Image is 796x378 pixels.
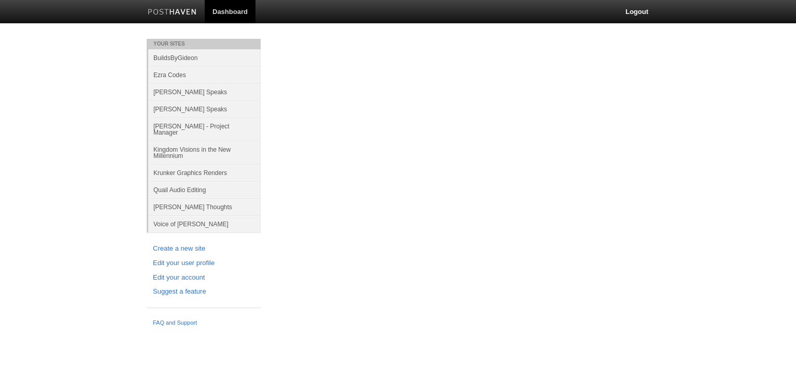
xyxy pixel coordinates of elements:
[148,198,261,215] a: [PERSON_NAME] Thoughts
[153,272,254,283] a: Edit your account
[153,258,254,269] a: Edit your user profile
[148,181,261,198] a: Quail Audio Editing
[148,9,197,17] img: Posthaven-bar
[147,39,261,49] li: Your Sites
[148,66,261,83] a: Ezra Codes
[148,49,261,66] a: BuildsByGideon
[148,164,261,181] a: Krunker Graphics Renders
[148,118,261,141] a: [PERSON_NAME] - Project Manager
[148,83,261,100] a: [PERSON_NAME] Speaks
[153,318,254,328] a: FAQ and Support
[148,141,261,164] a: Kingdom Visions in the New Millennium
[148,215,261,232] a: Voice of [PERSON_NAME]
[148,100,261,118] a: [PERSON_NAME] Speaks
[153,286,254,297] a: Suggest a feature
[153,243,254,254] a: Create a new site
